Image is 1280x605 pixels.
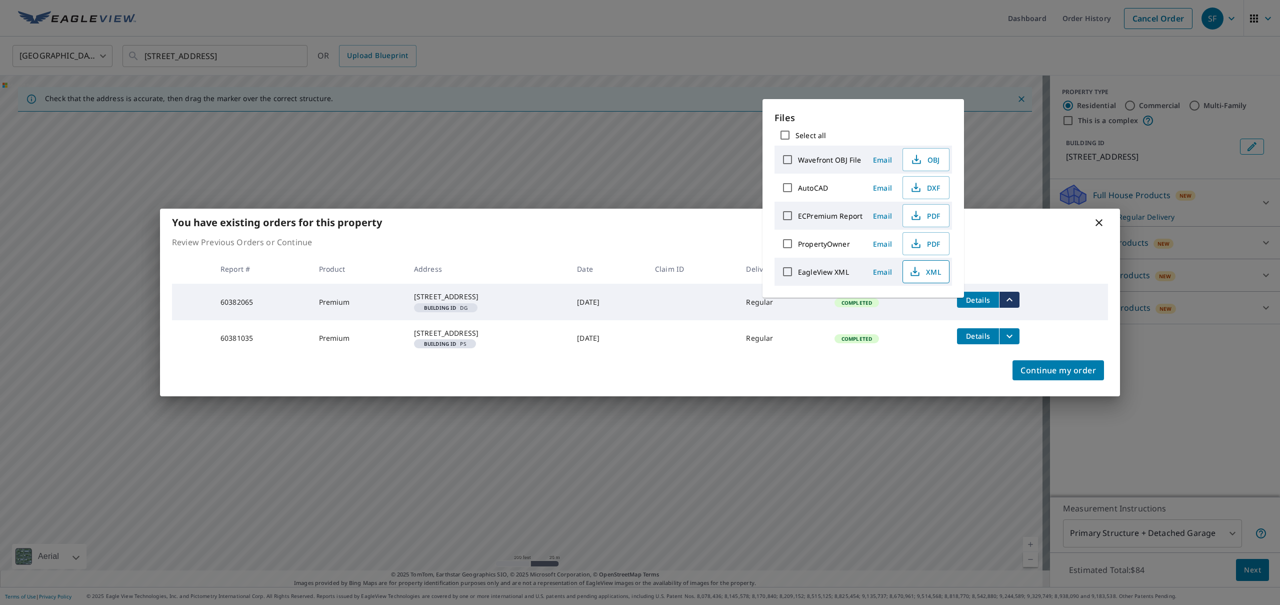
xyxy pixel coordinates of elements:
td: Regular [738,284,826,320]
span: Email [870,239,894,249]
b: You have existing orders for this property [172,216,382,229]
button: Email [866,236,898,252]
label: EagleView XML [798,267,849,277]
td: 60381035 [212,320,311,356]
span: Email [870,183,894,193]
button: Email [866,208,898,224]
button: Email [866,264,898,280]
th: Product [311,254,406,284]
p: Files [774,111,952,125]
button: Continue my order [1012,360,1104,380]
th: Report # [212,254,311,284]
label: ECPremium Report [798,211,862,221]
button: filesDropdownBtn-60382065 [999,292,1019,308]
button: XML [902,260,949,283]
div: [STREET_ADDRESS] [414,328,561,338]
th: Address [406,254,569,284]
td: Premium [311,320,406,356]
p: Review Previous Orders or Continue [172,236,1108,248]
th: Claim ID [647,254,738,284]
span: Details [963,295,993,305]
td: Premium [311,284,406,320]
label: PropertyOwner [798,239,850,249]
button: Email [866,180,898,196]
button: OBJ [902,148,949,171]
span: PDF [909,210,941,222]
td: 60382065 [212,284,311,320]
span: DXF [909,182,941,194]
button: filesDropdownBtn-60381035 [999,328,1019,344]
span: Email [870,211,894,221]
button: detailsBtn-60381035 [957,328,999,344]
span: Completed [835,335,878,342]
span: Continue my order [1020,363,1096,377]
span: OBJ [909,154,941,166]
span: Completed [835,299,878,306]
td: [DATE] [569,284,647,320]
button: Email [866,152,898,168]
span: Email [870,155,894,165]
em: Building ID [424,341,456,346]
button: DXF [902,176,949,199]
th: Date [569,254,647,284]
td: [DATE] [569,320,647,356]
label: AutoCAD [798,183,828,193]
label: Wavefront OBJ File [798,155,861,165]
span: XML [909,266,941,278]
span: Details [963,331,993,341]
label: Select all [795,131,826,140]
span: Email [870,267,894,277]
span: PDF [909,238,941,250]
span: DG [418,305,473,310]
th: Delivery [738,254,826,284]
button: PDF [902,204,949,227]
em: Building ID [424,305,456,310]
button: detailsBtn-60382065 [957,292,999,308]
div: [STREET_ADDRESS] [414,292,561,302]
button: PDF [902,232,949,255]
span: PS [418,341,472,346]
td: Regular [738,320,826,356]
